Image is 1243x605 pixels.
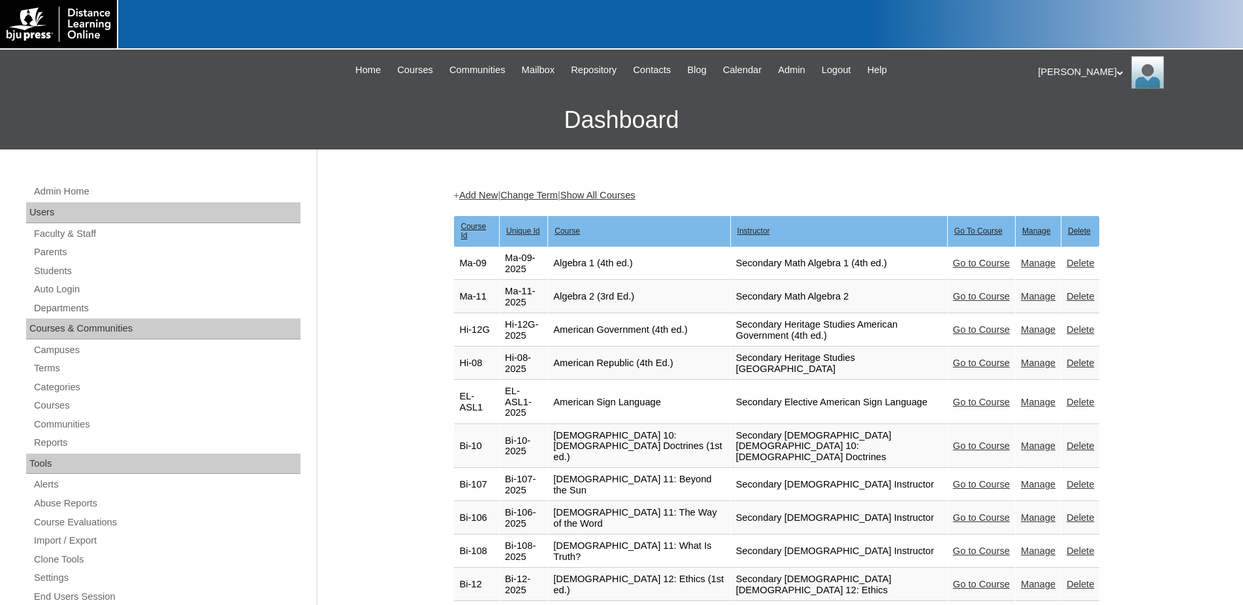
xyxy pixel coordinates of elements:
[33,244,300,260] a: Parents
[1131,56,1164,89] img: Pam Miller / Distance Learning Online Staff
[548,469,730,501] td: [DEMOGRAPHIC_DATA] 11: Beyond the Sun
[717,63,768,78] a: Calendar
[953,579,1010,589] a: Go to Course
[453,189,1100,202] div: + | |
[33,281,300,298] a: Auto Login
[548,425,730,469] td: [DEMOGRAPHIC_DATA] 10: [DEMOGRAPHIC_DATA] Doctrines (1st ed.)
[555,226,580,236] u: Course
[633,63,671,78] span: Contacts
[681,63,713,78] a: Blog
[731,535,947,568] td: Secondary [DEMOGRAPHIC_DATA] Instructor
[1067,479,1094,489] a: Delete
[953,324,1010,335] a: Go to Course
[687,63,706,78] span: Blog
[954,226,1003,236] u: Go To Course
[1021,579,1056,589] a: Manage
[953,512,1010,523] a: Go to Course
[1067,358,1094,368] a: Delete
[548,314,730,347] td: American Government (4th ed.)
[731,281,947,313] td: Secondary Math Algebra 2
[548,502,730,535] td: [DEMOGRAPHIC_DATA] 11: The Way of the Word
[548,247,730,280] td: Algebra 1 (4th ed.)
[815,63,858,78] a: Logout
[731,425,947,469] td: Secondary [DEMOGRAPHIC_DATA] [DEMOGRAPHIC_DATA] 10: [DEMOGRAPHIC_DATA] Doctrines
[500,380,547,424] td: EL-ASL1-2025
[1021,441,1056,451] a: Manage
[454,535,499,568] td: Bi-108
[737,226,770,236] u: Instructor
[953,291,1010,302] a: Go to Course
[33,551,300,568] a: Clone Tools
[1021,512,1056,523] a: Manage
[1021,324,1056,335] a: Manage
[1021,546,1056,556] a: Manage
[1021,397,1056,407] a: Manage
[454,314,499,347] td: Hi-12G
[33,589,300,605] a: End Users Session
[560,190,636,200] a: Show All Courses
[26,318,300,339] div: Courses & Communities
[391,63,440,78] a: Courses
[564,63,623,78] a: Repository
[33,226,300,242] a: Faculty & Staff
[500,425,547,469] td: Bi-10-2025
[33,570,300,586] a: Settings
[397,63,433,78] span: Courses
[548,380,730,424] td: American Sign Language
[33,533,300,549] a: Import / Export
[500,314,547,347] td: Hi-12G-2025
[731,380,947,424] td: Secondary Elective American Sign Language
[953,546,1010,556] a: Go to Course
[33,435,300,451] a: Reports
[1021,291,1056,302] a: Manage
[731,502,947,535] td: Secondary [DEMOGRAPHIC_DATA] Instructor
[449,63,506,78] span: Communities
[459,190,498,200] a: Add New
[500,347,547,380] td: Hi-08-2025
[26,454,300,474] div: Tools
[500,502,547,535] td: Bi-106-2025
[953,479,1010,489] a: Go to Course
[7,7,110,42] img: logo-white.png
[33,300,300,317] a: Departments
[1022,226,1050,236] u: Manage
[454,281,499,313] td: Ma-11
[953,258,1010,268] a: Go to Course
[771,63,812,78] a: Admin
[953,358,1010,368] a: Go to Course
[500,190,558,200] a: Change Term
[1021,258,1056,268] a: Manage
[548,568,730,601] td: [DEMOGRAPHIC_DATA] 12: Ethics (1st ed.)
[861,63,894,78] a: Help
[778,63,805,78] span: Admin
[1068,226,1091,236] u: Delete
[626,63,677,78] a: Contacts
[1067,258,1094,268] a: Delete
[443,63,512,78] a: Communities
[731,314,947,347] td: Secondary Heritage Studies American Government (4th ed.)
[1067,546,1094,556] a: Delete
[500,247,547,280] td: Ma-09-2025
[500,469,547,501] td: Bi-107-2025
[454,347,499,380] td: Hi-08
[33,360,300,377] a: Terms
[1021,479,1056,489] a: Manage
[500,281,547,313] td: Ma-11-2025
[1067,579,1094,589] a: Delete
[33,416,300,433] a: Communities
[1067,441,1094,451] a: Delete
[731,469,947,501] td: Secondary [DEMOGRAPHIC_DATA] Instructor
[723,63,762,78] span: Calendar
[867,63,887,78] span: Help
[454,425,499,469] td: Bi-10
[33,342,300,358] a: Campuses
[731,568,947,601] td: Secondary [DEMOGRAPHIC_DATA] [DEMOGRAPHIC_DATA] 12: Ethics
[454,380,499,424] td: EL-ASL1
[1067,324,1094,335] a: Delete
[33,514,300,531] a: Course Evaluations
[1038,56,1230,89] div: [PERSON_NAME]
[33,476,300,493] a: Alerts
[1067,512,1094,523] a: Delete
[548,347,730,380] td: American Republic (4th Ed.)
[500,535,547,568] td: Bi-108-2025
